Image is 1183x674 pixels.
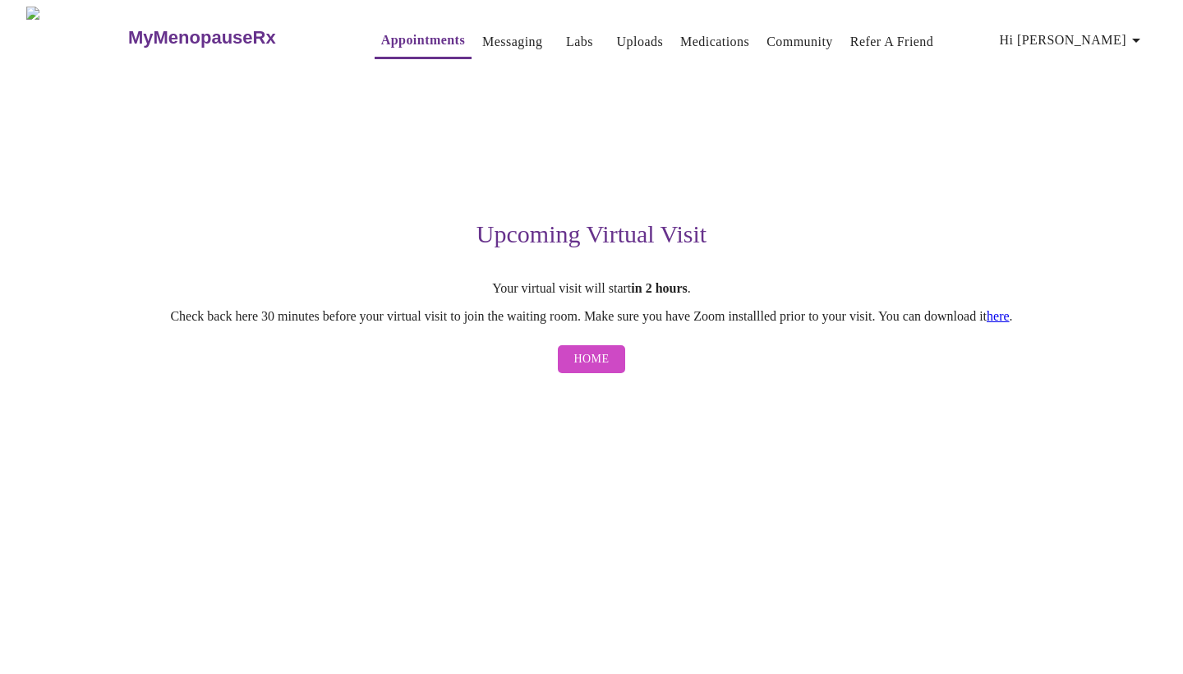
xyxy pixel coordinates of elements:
[126,9,341,67] a: MyMenopauseRx
[987,309,1010,323] a: here
[631,281,687,295] strong: in 2 hours
[617,30,664,53] a: Uploads
[26,7,126,68] img: MyMenopauseRx Logo
[566,30,593,53] a: Labs
[85,281,1098,296] p: Your virtual visit will start .
[674,25,756,58] button: Medications
[554,337,630,382] a: Home
[850,30,934,53] a: Refer a Friend
[554,25,606,58] button: Labs
[680,30,749,53] a: Medications
[85,309,1098,324] p: Check back here 30 minutes before your virtual visit to join the waiting room. Make sure you have...
[558,345,626,374] button: Home
[381,29,465,52] a: Appointments
[476,25,549,58] button: Messaging
[844,25,941,58] button: Refer a Friend
[993,24,1153,57] button: Hi [PERSON_NAME]
[574,349,610,370] span: Home
[85,220,1098,248] h3: Upcoming Virtual Visit
[766,30,833,53] a: Community
[610,25,670,58] button: Uploads
[760,25,840,58] button: Community
[128,27,276,48] h3: MyMenopauseRx
[482,30,542,53] a: Messaging
[1000,29,1146,52] span: Hi [PERSON_NAME]
[375,24,472,59] button: Appointments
